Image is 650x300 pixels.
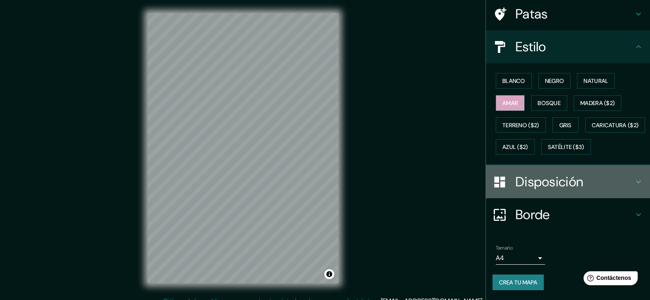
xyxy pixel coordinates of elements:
[515,5,548,23] font: Patas
[496,245,513,251] font: Tamaño
[580,99,615,107] font: Madera ($2)
[541,139,591,155] button: Satélite ($3)
[496,139,535,155] button: Azul ($2)
[559,121,572,129] font: Gris
[545,77,564,85] font: Negro
[502,121,539,129] font: Terreno ($2)
[493,275,544,290] button: Crea tu mapa
[584,77,608,85] font: Natural
[496,117,546,133] button: Terreno ($2)
[552,117,579,133] button: Gris
[486,30,650,63] div: Estilo
[496,252,545,265] div: A4
[324,269,334,279] button: Activar o desactivar atribución
[548,144,584,151] font: Satélite ($3)
[577,268,641,291] iframe: Lanzador de widgets de ayuda
[496,254,504,262] font: A4
[486,198,650,231] div: Borde
[531,95,567,111] button: Bosque
[574,95,621,111] button: Madera ($2)
[592,121,639,129] font: Caricatura ($2)
[502,99,518,107] font: Amar
[585,117,645,133] button: Caricatura ($2)
[515,38,546,55] font: Estilo
[538,99,561,107] font: Bosque
[148,13,338,283] canvas: Mapa
[486,165,650,198] div: Disposición
[496,73,532,89] button: Blanco
[515,206,550,223] font: Borde
[499,279,537,286] font: Crea tu mapa
[515,173,583,190] font: Disposición
[538,73,571,89] button: Negro
[502,144,528,151] font: Azul ($2)
[577,73,615,89] button: Natural
[496,95,525,111] button: Amar
[502,77,525,85] font: Blanco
